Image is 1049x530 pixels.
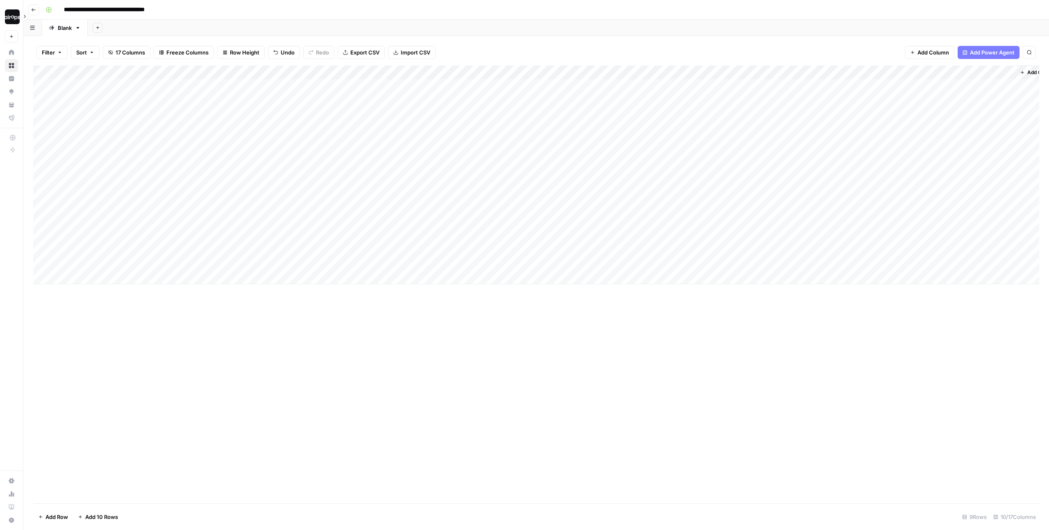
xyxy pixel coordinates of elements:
button: Add Row [33,510,73,523]
a: Blank [42,20,88,36]
span: Add Row [45,513,68,521]
button: Row Height [217,46,265,59]
span: Add Column [917,48,949,57]
button: Undo [268,46,300,59]
button: Export CSV [338,46,385,59]
button: Help + Support [5,514,18,527]
button: Add Power Agent [958,46,1019,59]
button: Workspace: Dille-Sandbox [5,7,18,27]
span: Filter [42,48,55,57]
a: Opportunities [5,85,18,98]
span: Import CSV [401,48,430,57]
button: Redo [303,46,334,59]
button: Import CSV [388,46,436,59]
a: Home [5,46,18,59]
a: Usage [5,487,18,501]
img: Dille-Sandbox Logo [5,9,20,24]
span: Redo [316,48,329,57]
a: Your Data [5,98,18,111]
button: Add Column [905,46,954,59]
div: 9 Rows [959,510,990,523]
div: 10/17 Columns [990,510,1039,523]
span: Freeze Columns [166,48,209,57]
span: Sort [76,48,87,57]
button: 17 Columns [103,46,150,59]
span: Undo [281,48,295,57]
span: Row Height [230,48,259,57]
span: Add 10 Rows [85,513,118,521]
a: Flightpath [5,111,18,125]
button: Add 10 Rows [73,510,123,523]
button: Sort [71,46,100,59]
button: Freeze Columns [154,46,214,59]
button: Filter [36,46,68,59]
div: Blank [58,24,72,32]
span: Add Power Agent [970,48,1015,57]
a: Learning Hub [5,501,18,514]
a: Insights [5,72,18,85]
span: 17 Columns [116,48,145,57]
a: Browse [5,59,18,72]
a: Settings [5,474,18,487]
span: Export CSV [350,48,379,57]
